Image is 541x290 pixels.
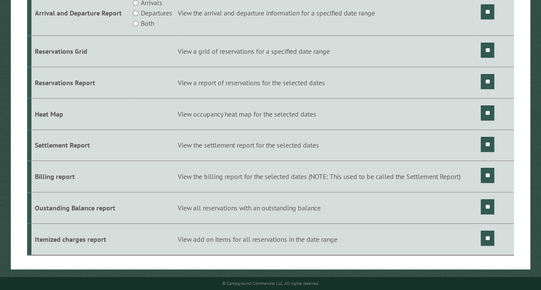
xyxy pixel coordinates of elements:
label: Departures [141,8,172,18]
label: Both [141,18,154,28]
td: View the settlement report for the selected dates [176,130,479,161]
td: Settlement Report [31,130,129,161]
td: Heat Map [31,98,129,130]
td: View the billing report for the selected dates (NOTE: This used to be called the Settlement Report) [176,161,479,192]
small: © Campground Commander LLC. All rights reserved. [222,281,319,286]
td: View a report of reservations for the selected dates [176,67,479,98]
td: Billing report [31,161,129,192]
td: View a grid of reservations for a specified date range [176,36,479,67]
td: Reservations Grid [31,36,129,67]
td: View occupancy heat map for the selected dates [176,98,479,130]
td: Itemized charges report [31,223,129,255]
td: Reservations Report [31,67,129,98]
td: View add on items for all reservations in the date range [176,223,479,255]
td: Oustanding Balance report [31,192,129,224]
td: View all reservations with an outstanding balance [176,192,479,224]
